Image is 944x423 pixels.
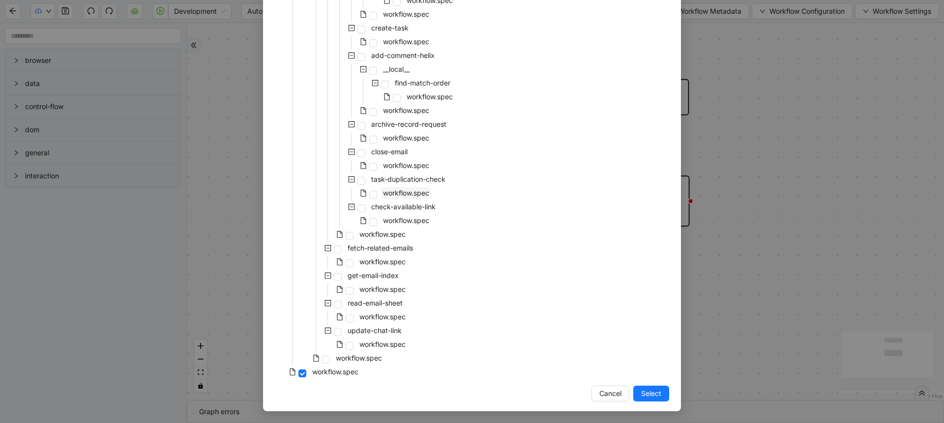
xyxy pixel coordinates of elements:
[357,283,408,295] span: workflow.spec
[348,326,402,335] span: update-chat-link
[383,161,429,169] span: workflow.spec
[381,8,431,20] span: workflow.spec
[336,354,382,362] span: workflow.spec
[360,11,367,18] span: file
[383,134,429,142] span: workflow.spec
[369,173,447,185] span: task-duplication-check
[371,147,408,156] span: close-email
[383,189,429,197] span: workflow.spec
[591,386,629,401] button: Cancel
[346,325,404,337] span: update-chat-link
[357,256,408,268] span: workflow.spec
[381,132,431,144] span: workflow.spec
[383,37,429,46] span: workflow.spec
[360,217,367,224] span: file
[371,51,435,59] span: add-comment-helix
[312,367,358,376] span: workflow.spec
[599,388,621,399] span: Cancel
[369,201,438,213] span: check-available-link
[336,231,343,238] span: file
[395,79,450,87] span: find-match-order
[346,297,405,309] span: read-email-sheet
[383,93,390,100] span: file
[360,135,367,141] span: file
[348,52,355,59] span: minus-square
[383,216,429,225] span: workflow.spec
[359,230,406,238] span: workflow.spec
[359,312,406,321] span: workflow.spec
[369,22,411,34] span: create-task
[348,176,355,183] span: minus-square
[371,24,409,32] span: create-task
[310,366,360,378] span: workflow.spec
[348,121,355,128] span: minus-square
[324,272,331,279] span: minus-square
[289,368,296,375] span: file
[369,146,410,158] span: close-email
[381,105,431,116] span: workflow.spec
[360,38,367,45] span: file
[359,285,406,293] span: workflow.spec
[383,10,429,18] span: workflow.spec
[359,257,406,266] span: workflow.spec
[371,120,446,128] span: archive-record-request
[346,242,415,254] span: fetch-related-emails
[360,66,367,73] span: minus-square
[383,65,410,73] span: __local__
[407,92,453,101] span: workflow.spec
[371,175,445,183] span: task-duplication-check
[381,187,431,199] span: workflow.spec
[324,327,331,334] span: minus-square
[348,203,355,210] span: minus-square
[369,50,437,61] span: add-comment-helix
[348,299,403,307] span: read-email-sheet
[357,311,408,323] span: workflow.spec
[393,77,452,89] span: find-match-order
[369,118,448,130] span: archive-record-request
[381,160,431,171] span: workflow.spec
[372,80,379,86] span: minus-square
[346,270,401,282] span: get-email-index
[381,36,431,48] span: workflow.spec
[336,286,343,293] span: file
[357,228,408,240] span: workflow.spec
[324,300,331,307] span: minus-square
[336,313,343,320] span: file
[633,386,669,401] button: Select
[383,106,429,114] span: workflow.spec
[334,352,384,364] span: workflow.spec
[357,338,408,350] span: workflow.spec
[641,388,661,399] span: Select
[348,244,413,252] span: fetch-related-emails
[348,148,355,155] span: minus-square
[336,341,343,348] span: file
[381,63,412,75] span: __local__
[348,271,399,280] span: get-email-index
[405,91,455,103] span: workflow.spec
[360,162,367,169] span: file
[348,25,355,31] span: minus-square
[336,258,343,265] span: file
[360,107,367,114] span: file
[381,215,431,226] span: workflow.spec
[359,340,406,348] span: workflow.spec
[324,245,331,252] span: minus-square
[360,190,367,197] span: file
[313,355,320,362] span: file
[371,202,436,211] span: check-available-link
